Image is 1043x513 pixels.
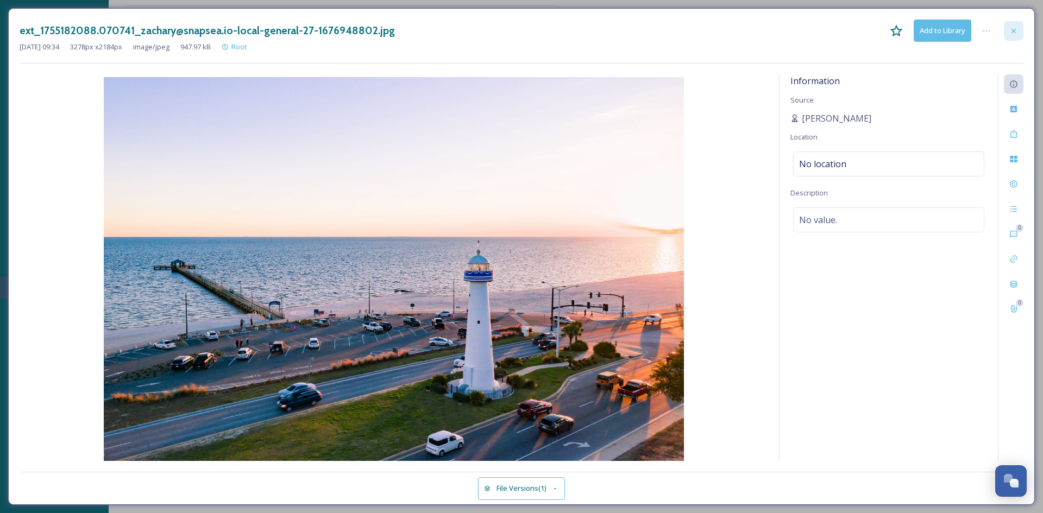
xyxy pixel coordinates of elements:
span: 3278 px x 2184 px [70,42,122,52]
span: image/jpeg [133,42,169,52]
span: Location [790,132,818,142]
div: 0 [1016,224,1023,232]
div: 0 [1016,299,1023,307]
span: Source [790,95,814,105]
span: Root [231,42,247,52]
button: File Versions(1) [478,477,565,499]
span: Information [790,75,840,87]
span: [DATE] 09:34 [20,42,59,52]
h3: ext_1755182088.070741_zachary@snapsea.io-local-general-27-1676948802.jpg [20,23,395,39]
button: Open Chat [995,465,1027,497]
img: zachary%40snapsea.io-local-general-27-1676948802.jpg [20,77,768,463]
span: [PERSON_NAME] [802,112,871,125]
span: Description [790,188,828,198]
span: No location [799,157,846,170]
span: No value. [799,213,837,226]
button: Add to Library [914,20,971,42]
span: 947.97 kB [180,42,211,52]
